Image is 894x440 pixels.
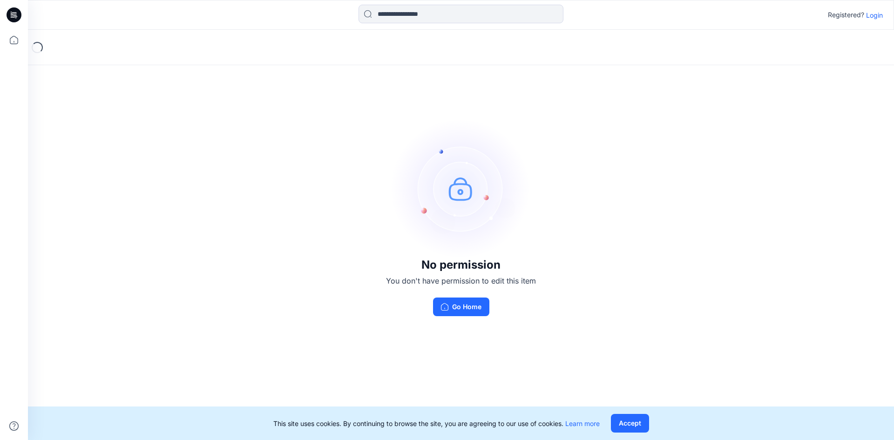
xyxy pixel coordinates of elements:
p: This site uses cookies. By continuing to browse the site, you are agreeing to our use of cookies. [273,419,600,428]
button: Accept [611,414,649,433]
p: You don't have permission to edit this item [386,275,536,286]
a: Learn more [565,420,600,427]
button: Go Home [433,298,489,316]
h3: No permission [386,258,536,271]
img: no-perm.svg [391,119,531,258]
p: Login [866,10,883,20]
p: Registered? [828,9,864,20]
